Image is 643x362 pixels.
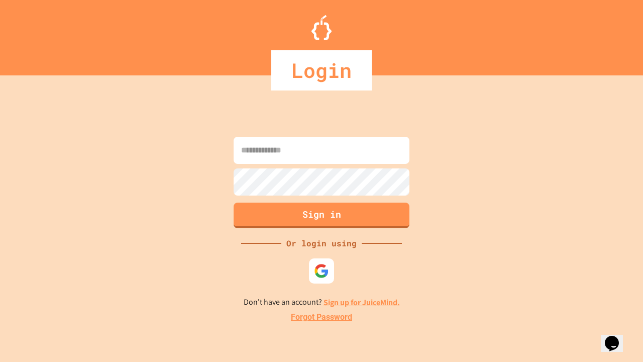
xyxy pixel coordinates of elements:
[271,50,372,90] div: Login
[560,278,633,321] iframe: chat widget
[291,311,352,323] a: Forgot Password
[324,297,400,308] a: Sign up for JuiceMind.
[314,263,329,279] img: google-icon.svg
[234,203,409,228] button: Sign in
[244,296,400,309] p: Don't have an account?
[311,15,332,40] img: Logo.svg
[281,237,362,249] div: Or login using
[601,322,633,352] iframe: chat widget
